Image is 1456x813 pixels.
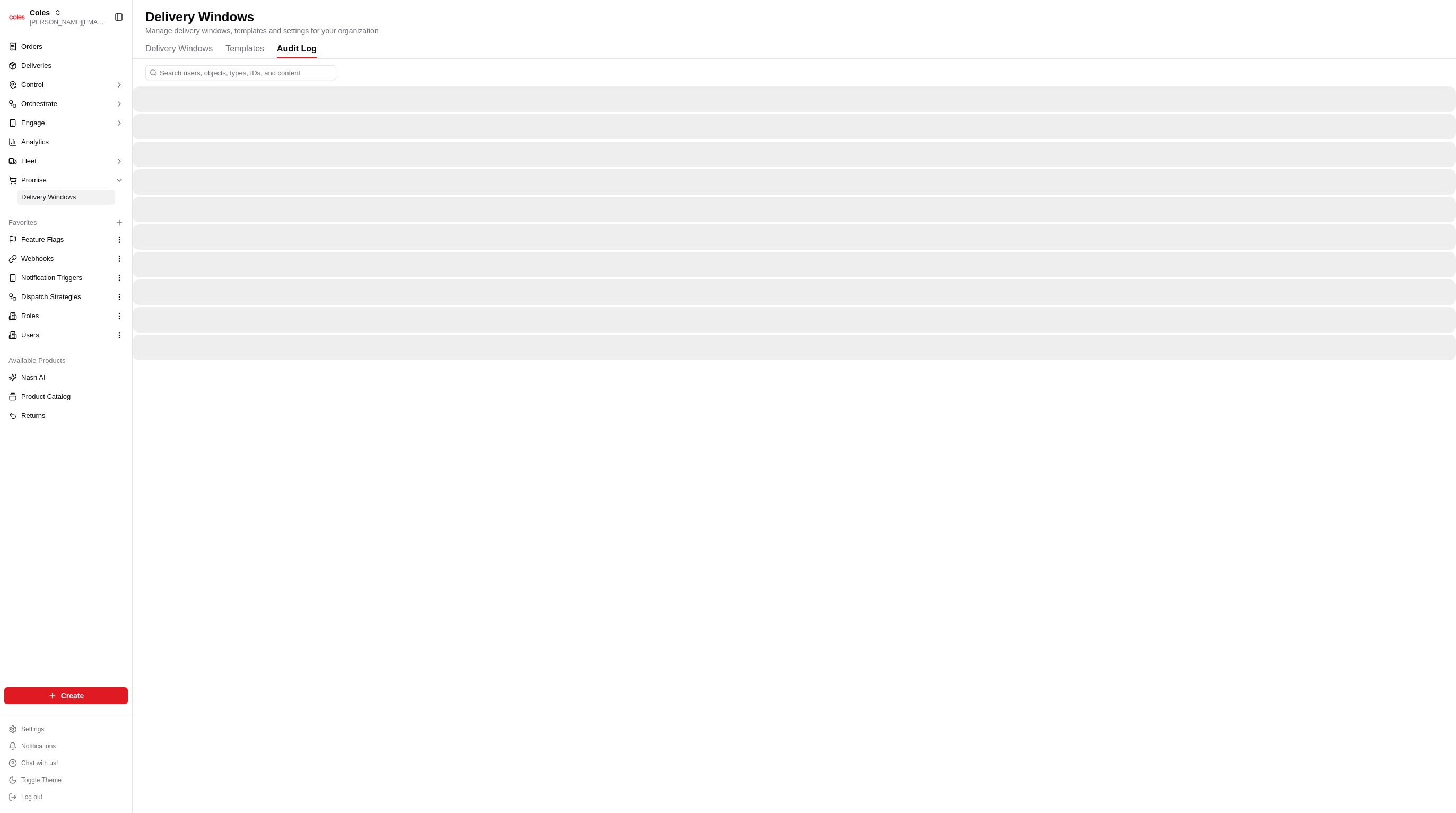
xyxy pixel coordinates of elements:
button: Log out [4,790,128,805]
span: Notification Triggers [21,273,82,283]
button: Promise [4,172,128,189]
span: Knowledge Base [21,154,81,164]
div: 📗 [11,155,19,163]
button: Audit Log [277,40,317,58]
span: Notifications [21,742,56,750]
span: Webhooks [21,254,54,264]
img: Coles [8,8,25,25]
a: Users [8,330,111,340]
span: Engage [21,118,45,128]
a: Webhooks [8,254,111,264]
button: Control [4,76,128,93]
button: Notifications [4,739,128,754]
img: Nash [11,11,32,32]
p: Welcome 👋 [11,42,193,59]
button: [PERSON_NAME][EMAIL_ADDRESS][DOMAIN_NAME] [30,18,106,27]
a: Notification Triggers [8,273,111,283]
div: We're available if you need us! [36,112,134,120]
h1: Delivery Windows [145,8,379,25]
button: Dispatch Strategies [4,289,128,305]
button: Returns [4,407,128,424]
span: Roles [21,311,39,321]
button: Notification Triggers [4,269,128,286]
span: Fleet [21,156,37,166]
button: Webhooks [4,250,128,267]
button: Fleet [4,153,128,170]
span: Orders [21,42,42,51]
a: Orders [4,38,128,55]
button: Users [4,327,128,344]
a: Dispatch Strategies [8,292,111,302]
span: Delivery Windows [21,193,76,202]
a: Roles [8,311,111,321]
button: Create [4,687,128,704]
a: 📗Knowledge Base [6,150,85,169]
img: 1736555255976-a54dd68f-1ca7-489b-9aae-adbdc363a1c4 [11,101,30,120]
span: Toggle Theme [21,776,62,784]
button: ColesColes[PERSON_NAME][EMAIL_ADDRESS][DOMAIN_NAME] [4,4,110,30]
input: Search users, objects, types, IDs, and content [145,65,336,80]
span: Feature Flags [21,235,64,244]
div: Available Products [4,352,128,369]
button: Product Catalog [4,388,128,405]
a: Nash AI [8,373,124,382]
button: Settings [4,722,128,737]
p: Manage delivery windows, templates and settings for your organization [145,25,379,36]
a: Delivery Windows [17,190,115,205]
span: Deliveries [21,61,51,71]
div: Favorites [4,214,128,231]
button: Toggle Theme [4,773,128,788]
input: Got a question? Start typing here... [28,68,191,80]
a: 💻API Documentation [85,150,175,169]
button: Chat with us! [4,756,128,771]
button: Delivery Windows [145,40,213,58]
span: Log out [21,793,42,801]
a: Deliveries [4,57,128,74]
span: Chat with us! [21,759,58,767]
button: Templates [225,40,264,58]
span: Create [61,690,84,701]
div: Start new chat [36,101,174,112]
span: Nash AI [21,373,46,382]
span: Pylon [106,180,128,188]
a: Feature Flags [8,235,111,244]
a: Powered byPylon [75,179,128,188]
button: Feature Flags [4,231,128,248]
a: Analytics [4,134,128,151]
button: Roles [4,308,128,325]
span: API Documentation [100,154,170,164]
button: Orchestrate [4,95,128,112]
button: Coles [30,7,50,18]
span: Returns [21,411,46,421]
a: Product Catalog [8,392,124,401]
span: Analytics [21,137,49,147]
div: 💻 [90,155,98,163]
span: Users [21,330,39,340]
span: Product Catalog [21,392,71,401]
button: Nash AI [4,369,128,386]
button: Engage [4,115,128,132]
span: Promise [21,176,47,185]
span: Control [21,80,43,90]
span: Dispatch Strategies [21,292,81,302]
a: Returns [8,411,124,421]
span: Orchestrate [21,99,57,109]
span: Settings [21,725,44,733]
button: Start new chat [180,104,193,117]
